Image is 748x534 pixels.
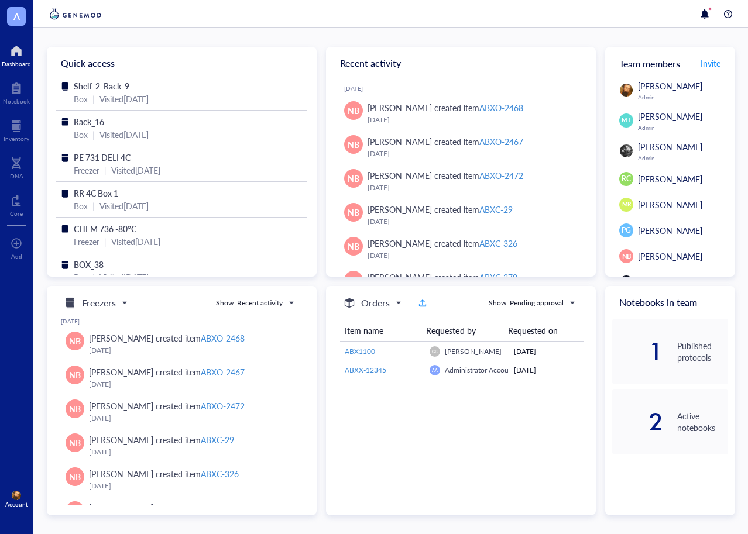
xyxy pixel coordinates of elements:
[479,204,513,215] div: ABXC-29
[92,92,95,105] div: |
[622,252,631,261] span: NB
[69,335,81,347] span: NB
[201,400,245,412] div: ABXO-2472
[2,42,31,67] a: Dashboard
[368,216,577,228] div: [DATE]
[638,199,702,211] span: [PERSON_NAME]
[335,130,586,164] a: NB[PERSON_NAME] created itemABXO-2467[DATE]
[89,433,234,446] div: [PERSON_NAME] created item
[335,198,586,232] a: NB[PERSON_NAME] created itemABXC-29[DATE]
[620,275,633,288] img: e93b310a-48b0-4c5e-bf70-c7d8ac29cdb4.jpeg
[368,203,513,216] div: [PERSON_NAME] created item
[74,235,99,248] div: Freezer
[61,318,303,325] div: [DATE]
[74,128,88,141] div: Box
[345,346,375,356] span: ABX1100
[74,151,131,163] span: PE 731 DELI 4C
[638,94,728,101] div: Admin
[503,320,575,342] th: Requested on
[638,250,702,262] span: [PERSON_NAME]
[111,164,160,177] div: Visited [DATE]
[61,463,303,497] a: NB[PERSON_NAME] created itemABXC-326[DATE]
[335,164,586,198] a: NB[PERSON_NAME] created itemABXO-2472[DATE]
[3,98,30,105] div: Notebook
[99,92,149,105] div: Visited [DATE]
[74,116,104,128] span: Rack_16
[638,111,702,122] span: [PERSON_NAME]
[92,271,95,284] div: |
[612,342,663,361] div: 1
[216,298,283,308] div: Show: Recent activity
[61,429,303,463] a: NB[PERSON_NAME] created itemABXC-29[DATE]
[514,346,579,357] div: [DATE]
[638,80,702,92] span: [PERSON_NAME]
[432,367,438,373] span: AA
[445,346,502,356] span: [PERSON_NAME]
[201,434,234,446] div: ABXC-29
[99,199,149,212] div: Visited [DATE]
[368,114,577,126] div: [DATE]
[3,79,30,105] a: Notebook
[432,349,437,354] span: GB
[479,237,517,249] div: ABXC-326
[47,7,104,21] img: genemod-logo
[92,128,95,141] div: |
[622,225,631,236] span: PG
[368,250,577,261] div: [DATE]
[638,173,702,185] span: [PERSON_NAME]
[89,467,239,480] div: [PERSON_NAME] created item
[340,320,421,342] th: Item name
[74,92,88,105] div: Box
[622,174,631,184] span: RC
[10,210,23,217] div: Core
[47,47,317,80] div: Quick access
[61,327,303,361] a: NB[PERSON_NAME] created itemABXO-2468[DATE]
[612,412,663,431] div: 2
[89,366,245,378] div: [PERSON_NAME] created item
[368,169,523,182] div: [PERSON_NAME] created item
[622,116,630,125] span: MT
[620,84,633,97] img: 92be2d46-9bf5-4a00-a52c-ace1721a4f07.jpeg
[89,332,245,344] div: [PERSON_NAME] created item
[445,365,515,375] span: Administrator Account
[638,225,702,236] span: [PERSON_NAME]
[74,187,118,199] span: RR 4C Box 1
[74,80,129,92] span: Shelf_2_Rack_9
[92,199,95,212] div: |
[479,136,523,147] div: ABXO-2467
[345,346,420,357] a: ABX1100
[99,271,149,284] div: Visited [DATE]
[638,124,728,131] div: Admin
[89,399,245,412] div: [PERSON_NAME] created item
[638,154,728,161] div: Admin
[104,235,107,248] div: |
[605,286,735,319] div: Notebooks in team
[82,296,116,310] h5: Freezers
[99,128,149,141] div: Visited [DATE]
[10,173,23,180] div: DNA
[326,47,596,80] div: Recent activity
[638,276,702,288] span: [PERSON_NAME]
[700,54,721,73] button: Invite
[74,223,136,235] span: CHEM 736 -80°C
[89,446,293,458] div: [DATE]
[69,436,81,449] span: NB
[605,47,735,80] div: Team members
[368,237,517,250] div: [PERSON_NAME] created item
[4,135,29,142] div: Inventory
[5,501,28,508] div: Account
[74,259,104,270] span: BOX_38
[111,235,160,248] div: Visited [DATE]
[74,199,88,212] div: Box
[12,491,21,500] img: 92be2d46-9bf5-4a00-a52c-ace1721a4f07.jpeg
[4,116,29,142] a: Inventory
[335,232,586,266] a: NB[PERSON_NAME] created itemABXC-326[DATE]
[348,206,359,219] span: NB
[201,366,245,378] div: ABXO-2467
[10,191,23,217] a: Core
[622,200,631,209] span: MR
[368,148,577,160] div: [DATE]
[421,320,503,342] th: Requested by
[344,85,586,92] div: [DATE]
